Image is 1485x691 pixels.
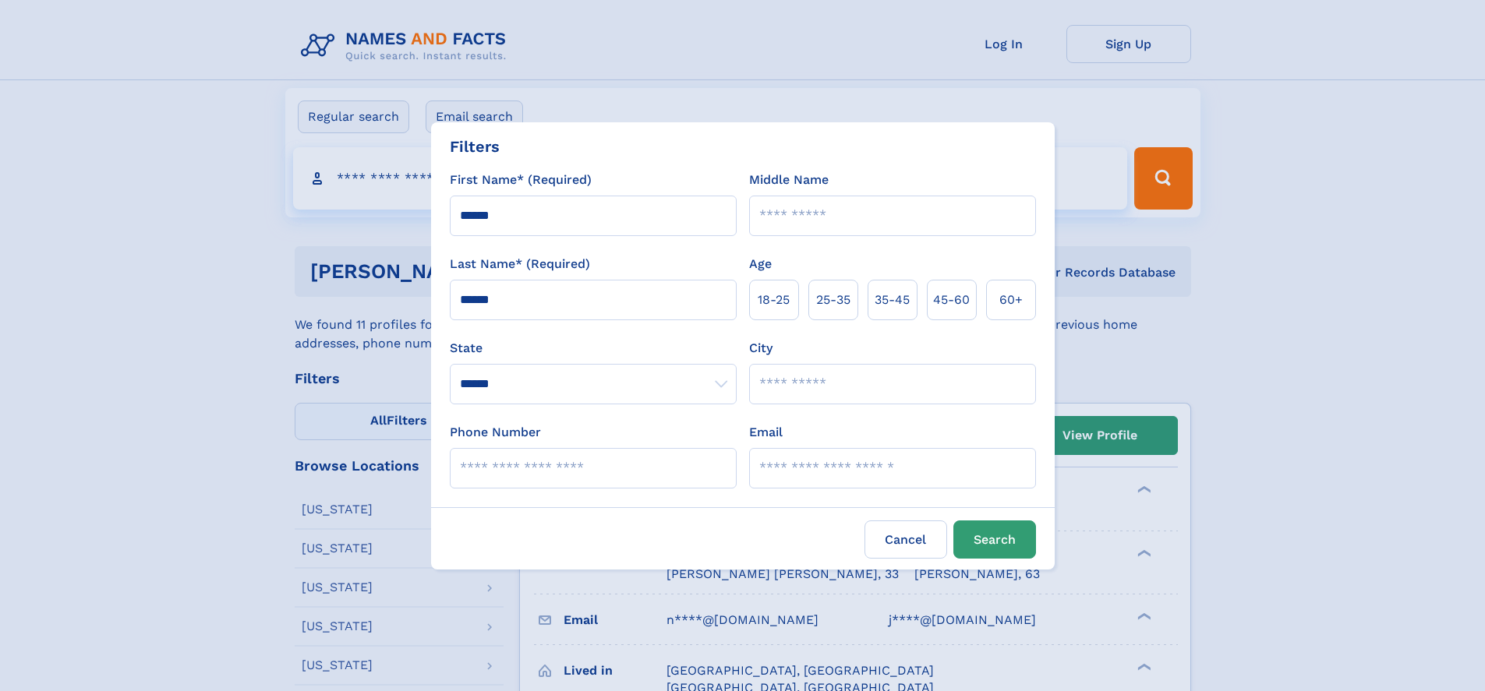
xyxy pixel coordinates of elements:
[758,291,790,309] span: 18‑25
[749,171,829,189] label: Middle Name
[749,423,783,442] label: Email
[450,255,590,273] label: Last Name* (Required)
[875,291,910,309] span: 35‑45
[450,135,500,158] div: Filters
[864,520,947,559] label: Cancel
[999,291,1023,309] span: 60+
[450,171,592,189] label: First Name* (Required)
[816,291,850,309] span: 25‑35
[450,339,737,358] label: State
[953,520,1036,559] button: Search
[933,291,970,309] span: 45‑60
[749,255,772,273] label: Age
[450,423,541,442] label: Phone Number
[749,339,773,358] label: City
